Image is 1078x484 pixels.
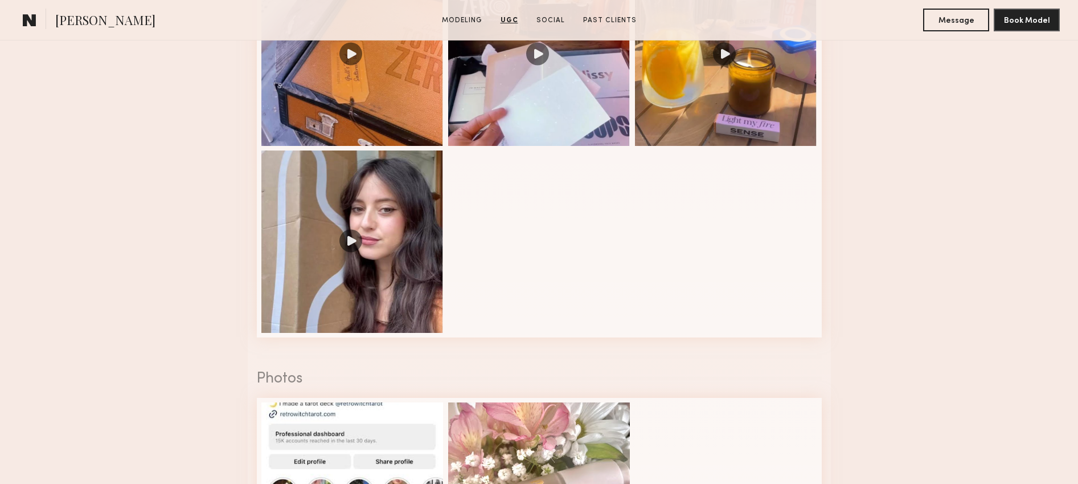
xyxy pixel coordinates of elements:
span: [PERSON_NAME] [55,11,155,31]
a: Book Model [994,15,1060,25]
a: UGC [496,15,523,26]
button: Book Model [994,9,1060,31]
a: Modeling [437,15,487,26]
button: Message [923,9,989,31]
a: Past Clients [579,15,641,26]
div: Photos [257,372,822,387]
a: Social [532,15,569,26]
